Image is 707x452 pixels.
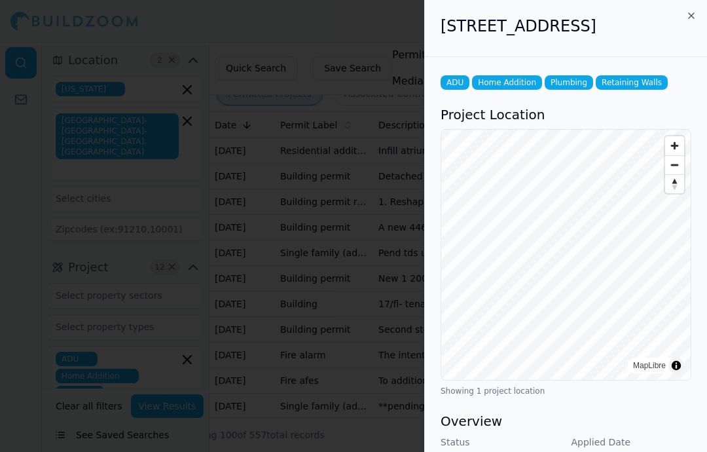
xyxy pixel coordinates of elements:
span: ADU [441,75,469,90]
button: Zoom out [665,155,684,174]
h3: Overview [441,412,691,430]
h2: [STREET_ADDRESS] [441,16,691,37]
span: Retaining Walls [596,75,668,90]
p: Applied Date [571,436,692,449]
span: Plumbing [545,75,593,90]
span: Home Addition [472,75,542,90]
canvas: Map [441,130,691,380]
p: Status [441,436,561,449]
button: Zoom in [665,136,684,155]
a: MapLibre [633,361,666,370]
button: Reset bearing to north [665,174,684,193]
summary: Toggle attribution [668,358,684,373]
h3: Project Location [441,105,691,124]
div: Showing 1 project location [441,386,691,396]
